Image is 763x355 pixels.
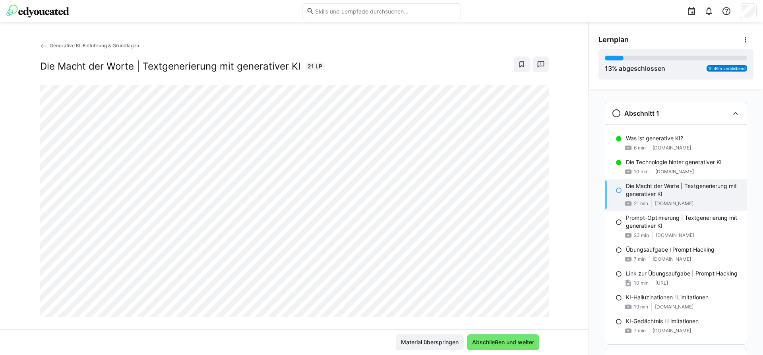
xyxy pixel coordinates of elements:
span: [DOMAIN_NAME] [653,256,691,262]
span: 1h 46m verbleibend [708,66,746,71]
span: 19 min [634,304,648,310]
p: Die Macht der Worte | Textgenerierung mit generativer KI [626,182,740,198]
span: 10 min [634,169,649,175]
span: [DOMAIN_NAME] [653,145,691,151]
span: [DOMAIN_NAME] [655,169,694,175]
p: Übungsaufgabe l Prompt Hacking [626,246,715,254]
h3: Abschnitt 1 [624,109,659,117]
button: Abschließen und weiter [467,334,539,350]
span: 6 min [634,145,646,151]
span: [DOMAIN_NAME] [655,200,693,207]
span: Lernplan [598,35,629,44]
span: 23 min [634,232,649,239]
p: Link zur Übungsaufgabe | Prompt Hacking [626,270,738,277]
span: [DOMAIN_NAME] [655,304,693,310]
p: Prompt-Optimierung | Textgenerierung mit generativer KI [626,214,740,230]
h2: Die Macht der Worte | Textgenerierung mit generativer KI [40,60,300,72]
span: 21 LP [308,62,322,70]
p: KI-Gedächtnis l Limitationen [626,317,699,325]
span: 21 min [634,200,648,207]
button: Material überspringen [396,334,464,350]
span: Abschließen und weiter [471,338,535,346]
input: Skills und Lernpfade durchsuchen… [314,8,457,15]
span: 10 min [634,280,649,286]
a: Generative KI: Einführung & Grundlagen [40,43,139,48]
span: [DOMAIN_NAME] [653,328,691,334]
p: Die Technologie hinter generativer KI [626,158,722,166]
span: 7 min [634,256,646,262]
p: Was ist generative KI? [626,134,683,142]
span: 13 [605,64,612,72]
span: [URL] [655,280,668,286]
span: Generative KI: Einführung & Grundlagen [50,43,139,48]
span: Material überspringen [400,338,460,346]
span: 7 min [634,328,646,334]
div: % abgeschlossen [605,64,665,73]
span: [DOMAIN_NAME] [656,232,694,239]
p: KI-Halluzinationen l Limitationen [626,293,709,301]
